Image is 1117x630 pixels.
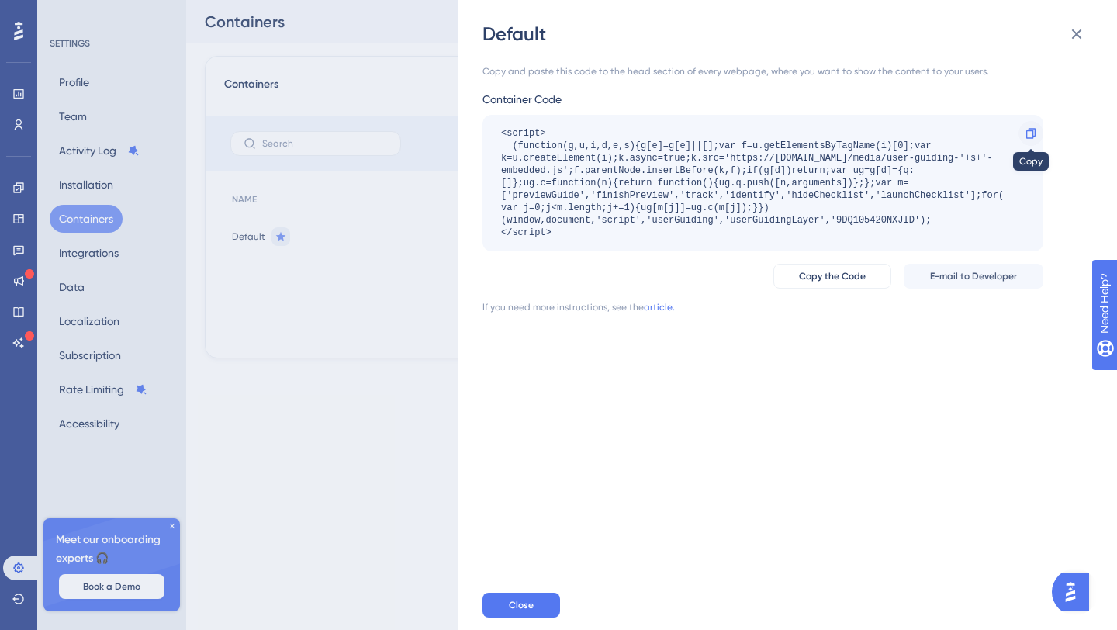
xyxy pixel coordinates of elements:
a: article. [644,301,675,313]
button: Close [482,593,560,618]
button: Copy the Code [773,264,891,289]
span: E-mail to Developer [930,270,1017,282]
div: <script> (function(g,u,i,d,e,s){g[e]=g[e]||[];var f=u.getElementsByTagName(i)[0];var k=u.createEl... [501,127,1009,239]
span: Need Help? [36,4,97,22]
div: Container Code [482,90,1043,109]
button: E-mail to Developer [904,264,1043,289]
span: Close [509,599,534,611]
div: Default [482,22,1095,47]
div: Copy and paste this code to the head section of every webpage, where you want to show the content... [482,65,1043,78]
iframe: UserGuiding AI Assistant Launcher [1052,569,1098,615]
span: Copy the Code [799,270,866,282]
div: If you need more instructions, see the [482,301,644,313]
